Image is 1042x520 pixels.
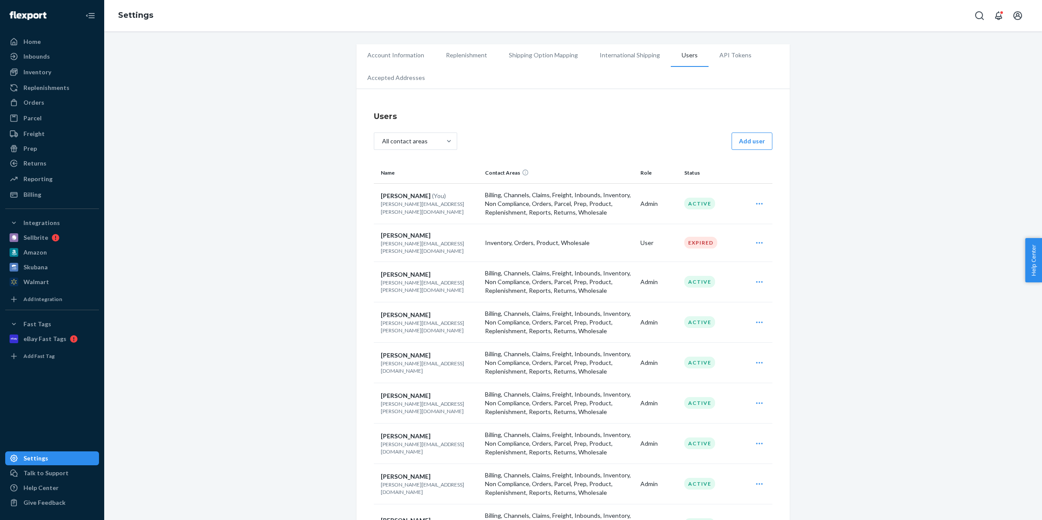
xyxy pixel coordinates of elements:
a: Sellbrite [5,231,99,245]
div: All contact areas [382,137,428,146]
p: [PERSON_NAME][EMAIL_ADDRESS][DOMAIN_NAME] [381,481,478,496]
a: Settings [5,451,99,465]
div: Fast Tags [23,320,51,328]
button: Open Search Box [971,7,988,24]
p: Billing, Channels, Claims, Freight, Inbounds, Inventory, Non Compliance, Orders, Parcel, Prep, Pr... [485,350,633,376]
a: Billing [5,188,99,202]
div: Active [684,437,715,449]
div: Replenishments [23,83,69,92]
li: Shipping Option Mapping [498,44,589,66]
ol: breadcrumbs [111,3,160,28]
th: Status [681,162,745,183]
p: [PERSON_NAME][EMAIL_ADDRESS][PERSON_NAME][DOMAIN_NAME] [381,200,478,215]
li: Accepted Addresses [356,67,436,89]
button: Fast Tags [5,317,99,331]
span: [PERSON_NAME] [381,271,431,278]
div: Open user actions [748,195,771,212]
p: [PERSON_NAME][EMAIL_ADDRESS][PERSON_NAME][DOMAIN_NAME] [381,279,478,294]
div: Add Integration [23,295,62,303]
p: Billing, Channels, Claims, Freight, Inbounds, Inventory, Non Compliance, Orders, Parcel, Prep, Pr... [485,390,633,416]
td: Admin [637,302,681,342]
a: Add Fast Tag [5,349,99,363]
div: Billing [23,190,41,199]
div: Freight [23,129,45,138]
div: eBay Fast Tags [23,335,66,343]
span: [PERSON_NAME] [381,232,431,239]
div: Prep [23,144,37,153]
button: Talk to Support [5,466,99,480]
p: Billing, Channels, Claims, Freight, Inbounds, Inventory, Non Compliance, Orders, Parcel, Prep, Pr... [485,471,633,497]
div: Parcel [23,114,42,123]
a: Amazon [5,245,99,259]
p: [PERSON_NAME][EMAIL_ADDRESS][PERSON_NAME][DOMAIN_NAME] [381,240,478,255]
a: Parcel [5,111,99,125]
div: Open user actions [748,354,771,371]
p: Billing, Channels, Claims, Freight, Inbounds, Inventory, Non Compliance, Orders, Parcel, Prep, Pr... [485,309,633,335]
a: Inventory [5,65,99,79]
a: Skubana [5,260,99,274]
p: Inventory, Orders, Product, Wholesale [485,238,633,247]
div: Active [684,478,715,490]
td: Admin [637,342,681,383]
img: Flexport logo [10,11,46,20]
div: Active [684,357,715,368]
div: Open user actions [748,314,771,331]
div: Walmart [23,278,49,286]
td: Admin [637,383,681,423]
div: Open user actions [748,394,771,412]
div: Open user actions [748,435,771,452]
td: User [637,224,681,262]
button: Help Center [1025,238,1042,282]
button: Integrations [5,216,99,230]
a: Replenishments [5,81,99,95]
div: Reporting [23,175,53,183]
a: Reporting [5,172,99,186]
p: [PERSON_NAME][EMAIL_ADDRESS][PERSON_NAME][DOMAIN_NAME] [381,400,478,415]
div: Inbounds [23,52,50,61]
a: Freight [5,127,99,141]
button: Open account menu [1009,7,1026,24]
a: Home [5,35,99,49]
button: Give Feedback [5,496,99,510]
p: [PERSON_NAME][EMAIL_ADDRESS][DOMAIN_NAME] [381,360,478,374]
li: International Shipping [589,44,671,66]
button: Add user [732,132,772,150]
li: Account Information [356,44,435,66]
p: [PERSON_NAME][EMAIL_ADDRESS][PERSON_NAME][DOMAIN_NAME] [381,319,478,334]
th: Contact Areas [481,162,637,183]
td: Admin [637,183,681,224]
a: Walmart [5,275,99,289]
div: Inventory [23,68,51,76]
span: [PERSON_NAME] [381,192,431,199]
td: Admin [637,423,681,464]
li: Users [671,44,709,67]
div: Expired [684,237,717,248]
td: Admin [637,262,681,302]
div: Settings [23,454,48,463]
div: Orders [23,98,44,107]
td: Admin [637,464,681,504]
li: Replenishment [435,44,498,66]
a: eBay Fast Tags [5,332,99,346]
th: Role [637,162,681,183]
a: Help Center [5,481,99,495]
div: Active [684,198,715,209]
div: Open user actions [748,273,771,291]
div: Active [684,397,715,409]
span: [PERSON_NAME] [381,432,431,440]
div: Active [684,316,715,328]
li: API Tokens [709,44,762,66]
button: Open notifications [990,7,1007,24]
div: Sellbrite [23,233,48,242]
div: Amazon [23,248,47,257]
p: Billing, Channels, Claims, Freight, Inbounds, Inventory, Non Compliance, Orders, Parcel, Prep, Pr... [485,431,633,457]
div: Integrations [23,219,60,227]
th: Name [374,162,481,183]
span: (You) [432,192,446,199]
h4: Users [374,111,772,122]
iframe: Opens a widget where you can chat to one of our agents [986,494,1033,516]
div: Open user actions [748,234,771,252]
a: Returns [5,156,99,170]
a: Orders [5,96,99,109]
div: Help Center [23,484,59,492]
